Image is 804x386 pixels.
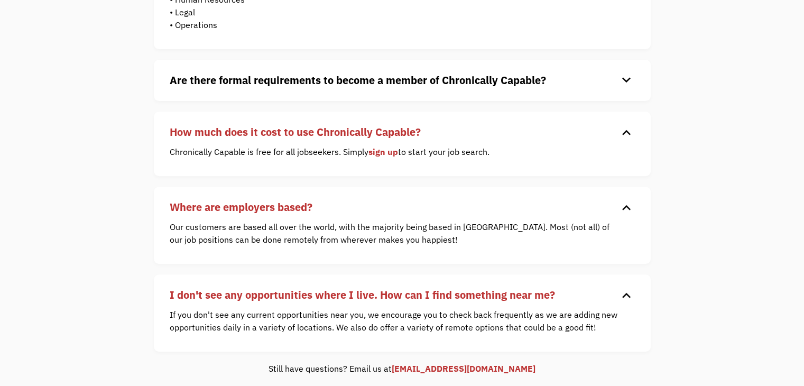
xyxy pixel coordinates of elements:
[368,146,398,157] a: sign up
[618,72,635,88] div: keyboard_arrow_down
[154,362,651,375] div: Still have questions? Email us at
[618,124,635,140] div: keyboard_arrow_down
[170,308,619,334] p: If you don't see any current opportunities near you, we encourage you to check back frequently as...
[170,125,421,139] strong: How much does it cost to use Chronically Capable?
[170,288,555,302] strong: I don't see any opportunities where I live. How can I find something near me?
[618,287,635,303] div: keyboard_arrow_down
[392,363,535,374] a: [EMAIL_ADDRESS][DOMAIN_NAME]
[170,73,546,87] strong: Are there formal requirements to become a member of Chronically Capable?
[170,220,619,246] p: Our customers are based all over the world, with the majority being based in [GEOGRAPHIC_DATA]. M...
[170,200,312,214] strong: Where are employers based?
[170,145,619,158] p: Chronically Capable is free for all jobseekers. Simply to start your job search.
[618,199,635,215] div: keyboard_arrow_down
